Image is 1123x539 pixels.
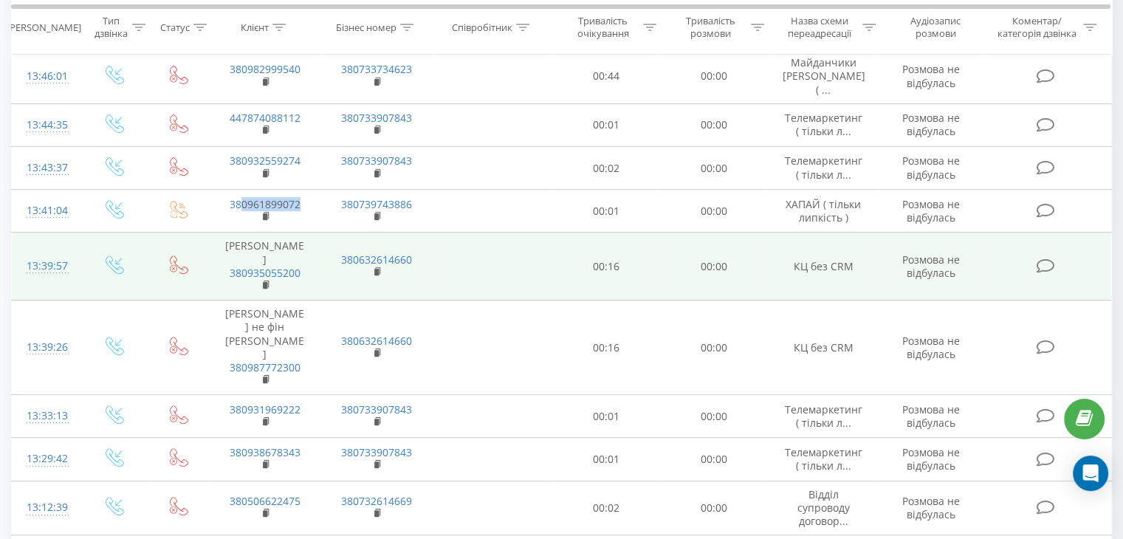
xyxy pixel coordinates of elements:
[27,493,66,522] div: 13:12:39
[341,402,412,416] a: 380733907843
[27,196,66,225] div: 13:41:04
[566,16,640,41] div: Тривалість очікування
[341,154,412,168] a: 380733907843
[553,103,660,146] td: 00:01
[27,333,66,362] div: 13:39:26
[230,62,301,76] a: 380982999540
[660,147,767,190] td: 00:00
[241,21,269,34] div: Клієнт
[553,481,660,535] td: 00:02
[230,445,301,459] a: 380938678343
[782,55,865,96] span: Майданчики [PERSON_NAME] ( ...
[341,494,412,508] a: 380732614669
[336,21,396,34] div: Бізнес номер
[785,402,862,430] span: Телемаркетинг ( тільки л...
[893,16,979,41] div: Аудіозапис розмови
[452,21,512,34] div: Співробітник
[341,111,412,125] a: 380733907843
[553,301,660,395] td: 00:16
[660,481,767,535] td: 00:00
[902,154,960,181] span: Розмова не відбулась
[230,154,301,168] a: 380932559274
[660,301,767,395] td: 00:00
[209,301,320,395] td: [PERSON_NAME] не фін [PERSON_NAME]
[902,494,960,521] span: Розмова не відбулась
[230,111,301,125] a: 447874088112
[781,16,859,41] div: Назва схеми переадресації
[902,445,960,473] span: Розмова не відбулась
[341,334,412,348] a: 380632614660
[7,21,81,34] div: [PERSON_NAME]
[553,395,660,438] td: 00:01
[673,16,747,41] div: Тривалість розмови
[902,62,960,89] span: Розмова не відбулась
[209,233,320,301] td: [PERSON_NAME]
[785,111,862,138] span: Телемаркетинг ( тільки л...
[341,253,412,267] a: 380632614660
[341,445,412,459] a: 380733907843
[27,252,66,281] div: 13:39:57
[902,197,960,224] span: Розмова не відбулась
[27,402,66,430] div: 13:33:13
[993,16,1079,41] div: Коментар/категорія дзвінка
[1073,456,1108,491] div: Open Intercom Messenger
[553,49,660,104] td: 00:44
[230,494,301,508] a: 380506622475
[785,154,862,181] span: Телемаркетинг ( тільки л...
[902,253,960,280] span: Розмова не відбулась
[341,62,412,76] a: 380733734623
[785,445,862,473] span: Телемаркетинг ( тільки л...
[341,197,412,211] a: 380739743886
[660,190,767,233] td: 00:00
[660,49,767,104] td: 00:00
[660,395,767,438] td: 00:00
[230,266,301,280] a: 380935055200
[767,301,879,395] td: КЦ без CRM
[660,103,767,146] td: 00:00
[230,360,301,374] a: 380987772300
[27,111,66,140] div: 13:44:35
[160,21,190,34] div: Статус
[767,190,879,233] td: ХАПАЙ ( тільки липкість )
[902,111,960,138] span: Розмова не відбулась
[230,402,301,416] a: 380931969222
[902,334,960,361] span: Розмова не відбулась
[553,233,660,301] td: 00:16
[93,16,128,41] div: Тип дзвінка
[902,402,960,430] span: Розмова не відбулась
[553,147,660,190] td: 00:02
[27,154,66,182] div: 13:43:37
[553,438,660,481] td: 00:01
[27,62,66,91] div: 13:46:01
[230,197,301,211] a: 380961899072
[553,190,660,233] td: 00:01
[660,233,767,301] td: 00:00
[660,438,767,481] td: 00:00
[27,444,66,473] div: 13:29:42
[767,233,879,301] td: КЦ без CRM
[797,487,850,528] span: Відділ супроводу договор...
